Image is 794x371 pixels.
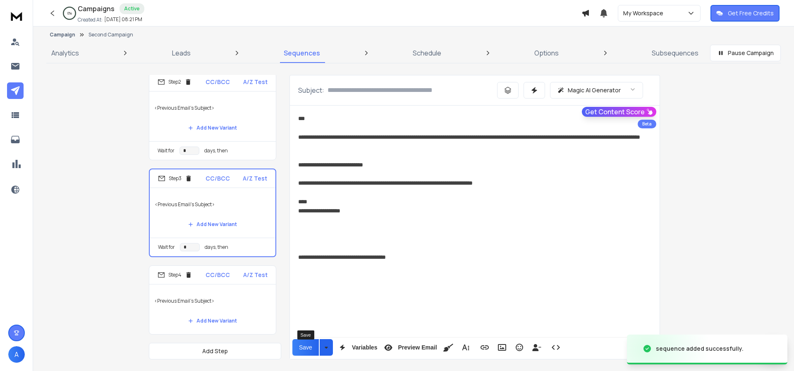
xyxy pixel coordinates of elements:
p: <Previous Email's Subject> [154,289,271,313]
a: Schedule [408,43,446,63]
button: Get Content Score [582,107,656,117]
img: logo [8,8,25,24]
p: <Previous Email's Subject> [155,193,270,216]
p: A/Z Test [243,174,267,183]
div: sequence added successfully. [656,344,744,353]
p: days, then [205,244,228,251]
button: Preview Email [380,339,438,356]
button: Variables [335,339,379,356]
a: Analytics [46,43,84,63]
button: Add New Variant [182,120,244,136]
p: CC/BCC [206,174,230,183]
button: Save [292,339,319,356]
p: [DATE] 08:21 PM [104,16,142,23]
p: Sequences [284,48,320,58]
button: Magic AI Generator [550,82,643,99]
div: Beta [638,120,656,128]
p: CC/BCC [206,78,230,86]
p: Wait for [158,244,175,251]
button: A [8,346,25,363]
p: Wait for [158,147,175,154]
button: Pause Campaign [710,45,781,61]
button: Insert Link (⌘K) [477,339,493,356]
li: Step2CC/BCCA/Z Test<Previous Email's Subject>Add New VariantWait fordays, then [149,72,276,160]
p: My Workspace [623,9,667,17]
span: Preview Email [396,344,438,351]
p: Created At: [78,17,103,23]
button: Insert Image (⌘P) [494,339,510,356]
button: Get Free Credits [710,5,780,22]
a: Subsequences [647,43,703,63]
h1: Campaigns [78,4,115,14]
div: Step 2 [158,78,192,86]
button: Add New Variant [182,313,244,329]
a: Sequences [279,43,325,63]
p: Schedule [413,48,441,58]
a: Leads [167,43,196,63]
button: Emoticons [512,339,527,356]
p: 0 % [67,11,72,16]
p: Analytics [51,48,79,58]
p: Second Campaign [88,31,133,38]
p: <Previous Email's Subject> [154,96,271,120]
p: A/Z Test [243,78,268,86]
a: Options [529,43,564,63]
p: days, then [204,147,228,154]
div: Step 4 [158,271,192,279]
button: Campaign [50,31,75,38]
div: Active [120,3,144,14]
div: Step 3 [158,175,192,182]
p: Subsequences [652,48,698,58]
li: Step3CC/BCCA/Z Test<Previous Email's Subject>Add New VariantWait fordays, then [149,169,276,257]
p: Magic AI Generator [568,86,621,94]
p: A/Z Test [243,271,268,279]
button: Add New Variant [182,216,244,233]
span: Variables [350,344,379,351]
div: Save [297,330,314,340]
button: Add Step [149,343,281,359]
p: Leads [172,48,191,58]
p: CC/BCC [206,271,230,279]
button: Code View [548,339,564,356]
button: More Text [458,339,474,356]
p: Subject: [298,85,324,95]
button: Insert Unsubscribe Link [529,339,545,356]
p: Get Free Credits [728,9,774,17]
button: Clean HTML [440,339,456,356]
p: Options [534,48,559,58]
li: Step4CC/BCCA/Z Test<Previous Email's Subject>Add New Variant [149,265,276,335]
